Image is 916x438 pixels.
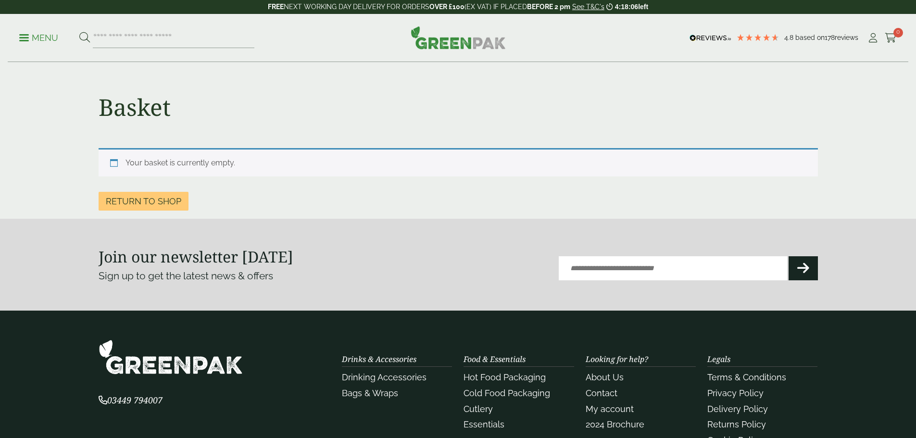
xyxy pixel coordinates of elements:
[527,3,570,11] strong: BEFORE 2 pm
[795,34,825,41] span: Based on
[99,268,422,284] p: Sign up to get the latest news & offers
[99,246,293,267] strong: Join our newsletter [DATE]
[707,372,786,382] a: Terms & Conditions
[690,35,731,41] img: REVIEWS.io
[99,192,188,211] a: Return to shop
[867,33,879,43] i: My Account
[885,31,897,45] a: 0
[342,388,398,398] a: Bags & Wraps
[707,388,764,398] a: Privacy Policy
[572,3,604,11] a: See T&C's
[638,3,648,11] span: left
[586,419,644,429] a: 2024 Brochure
[411,26,506,49] img: GreenPak Supplies
[784,34,795,41] span: 4.8
[464,419,504,429] a: Essentials
[615,3,638,11] span: 4:18:06
[99,339,243,375] img: GreenPak Supplies
[825,34,835,41] span: 178
[464,372,546,382] a: Hot Food Packaging
[464,388,550,398] a: Cold Food Packaging
[586,372,624,382] a: About Us
[464,404,493,414] a: Cutlery
[99,396,163,405] a: 03449 794007
[736,33,779,42] div: 4.78 Stars
[893,28,903,38] span: 0
[19,32,58,42] a: Menu
[707,419,766,429] a: Returns Policy
[99,93,171,121] h1: Basket
[342,372,427,382] a: Drinking Accessories
[707,404,768,414] a: Delivery Policy
[99,148,818,176] div: Your basket is currently empty.
[885,33,897,43] i: Cart
[429,3,464,11] strong: OVER £100
[99,394,163,406] span: 03449 794007
[19,32,58,44] p: Menu
[586,404,634,414] a: My account
[268,3,284,11] strong: FREE
[586,388,617,398] a: Contact
[835,34,858,41] span: reviews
